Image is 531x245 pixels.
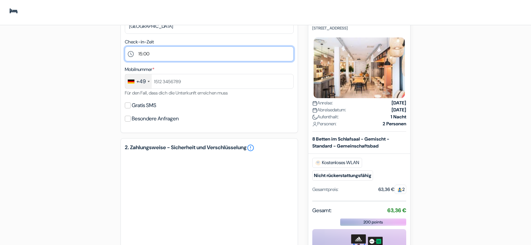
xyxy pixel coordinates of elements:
div: +49 [136,78,146,86]
div: Germany (Deutschland): +49 [125,74,152,89]
span: 200 points [363,219,383,225]
strong: 1 Nacht [391,113,406,120]
label: Gratis SMS [132,101,156,110]
span: 2 [395,185,406,194]
small: Für den Fall, dass dich die Unterkunft erreichen muss [125,90,228,96]
span: Aufenthalt: [312,113,339,120]
strong: [DATE] [392,106,406,113]
span: Anreise: [312,99,333,106]
img: user_icon.svg [312,122,317,127]
iframe: Sicherer Eingaberahmen für Zahlungen [131,161,287,239]
label: Besondere Anfragen [132,114,179,123]
span: Personen: [312,120,337,127]
h5: 2. Zahlungsweise - Sicherheit und Verschlüsselung [125,144,294,152]
div: 63,36 € [378,186,406,193]
span: Kostenloses WLAN [312,158,362,168]
img: free_wifi.svg [315,160,321,165]
img: calendar.svg [312,101,317,106]
span: Gesamt: [312,207,332,214]
strong: 63,36 € [387,207,406,214]
strong: [DATE] [392,99,406,106]
label: Check-in-Zeit [125,38,154,45]
div: Gesamtpreis: [312,186,339,193]
img: moon.svg [312,115,317,120]
input: 1512 3456789 [125,74,294,89]
img: Jugendherbergen.com [8,5,87,20]
b: 8 Betten im Schlafsaal - Gemischt - Standard - Gemeinschaftsbad [312,136,389,149]
a: error_outline [247,144,255,152]
p: [STREET_ADDRESS] [312,26,406,31]
label: Mobilnummer [125,66,154,73]
small: Nicht rückerstattungsfähig [312,170,373,181]
span: Abreisedatum: [312,106,346,113]
img: guest.svg [397,187,402,192]
img: calendar.svg [312,108,317,113]
strong: 2 Personen [383,120,406,127]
